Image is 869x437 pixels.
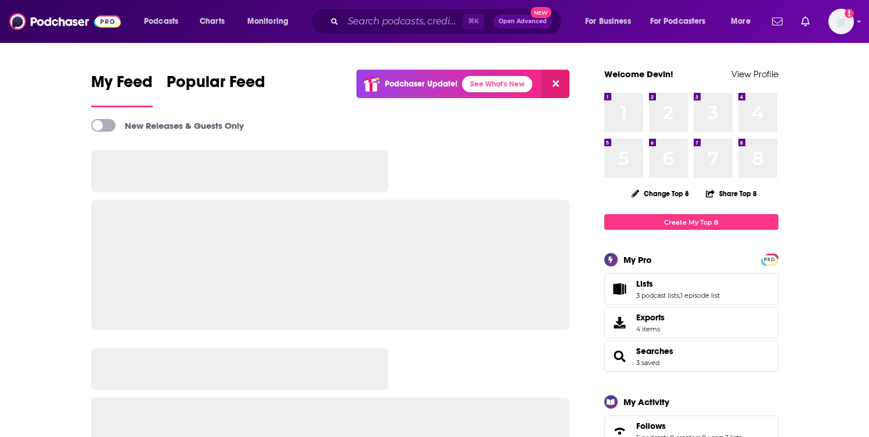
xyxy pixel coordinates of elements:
svg: Add a profile image [845,9,854,18]
button: open menu [723,12,765,31]
button: Change Top 8 [625,186,697,201]
a: Lists [608,281,632,297]
span: Lists [604,273,778,305]
a: My Feed [91,72,153,107]
button: Show profile menu [828,9,854,34]
span: Exports [608,315,632,331]
a: PRO [763,255,777,263]
div: My Activity [623,396,669,407]
button: Open AdvancedNew [493,15,552,28]
a: 3 podcast lists [636,291,679,299]
a: Follows [636,421,742,431]
a: Welcome Devin! [604,68,673,80]
span: Exports [636,312,665,323]
a: 1 episode list [680,291,720,299]
span: Charts [200,13,225,30]
a: Searches [636,346,673,356]
span: Follows [636,421,666,431]
span: My Feed [91,72,153,99]
div: My Pro [623,254,652,265]
a: 3 saved [636,359,659,367]
span: ⌘ K [463,14,484,29]
span: Podcasts [144,13,178,30]
span: More [731,13,751,30]
a: Show notifications dropdown [796,12,814,31]
span: , [679,291,680,299]
a: Popular Feed [167,72,265,107]
button: open menu [239,12,304,31]
span: 4 items [636,325,665,333]
a: See What's New [462,76,532,92]
span: Logged in as sschroeder [828,9,854,34]
input: Search podcasts, credits, & more... [343,12,463,31]
button: Share Top 8 [705,182,758,205]
a: Searches [608,348,632,364]
a: View Profile [731,68,778,80]
button: open menu [577,12,646,31]
div: Search podcasts, credits, & more... [322,8,573,35]
button: open menu [643,12,723,31]
span: For Podcasters [650,13,706,30]
span: New [531,7,551,18]
span: Popular Feed [167,72,265,99]
span: For Business [585,13,631,30]
p: Podchaser Update! [385,79,457,89]
a: Lists [636,279,720,289]
span: Lists [636,279,653,289]
a: New Releases & Guests Only [91,119,244,132]
span: Searches [604,341,778,372]
a: Exports [604,307,778,338]
a: Show notifications dropdown [767,12,787,31]
span: Open Advanced [499,19,547,24]
img: User Profile [828,9,854,34]
img: Podchaser - Follow, Share and Rate Podcasts [9,10,121,32]
button: open menu [136,12,193,31]
span: Monitoring [247,13,289,30]
a: Create My Top 8 [604,214,778,230]
a: Charts [192,12,232,31]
